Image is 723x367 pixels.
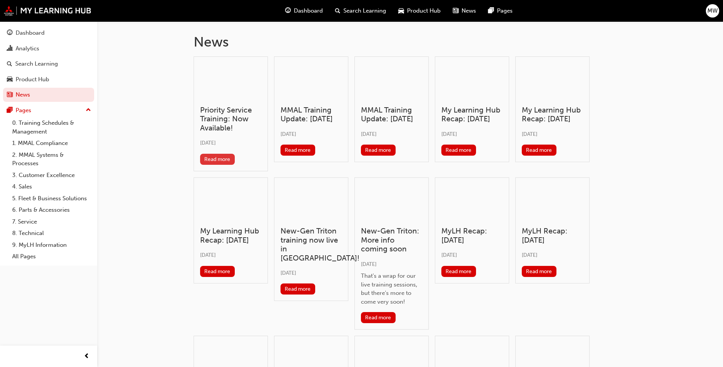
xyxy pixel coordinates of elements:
span: search-icon [335,6,340,16]
a: 0. Training Schedules & Management [9,117,94,137]
button: Read more [361,145,396,156]
span: [DATE] [361,131,377,137]
h3: MMAL Training Update: [DATE] [361,106,422,124]
a: Search Learning [3,57,94,71]
h3: My Learning Hub Recap: [DATE] [522,106,583,124]
span: car-icon [398,6,404,16]
h3: MMAL Training Update: [DATE] [281,106,342,124]
button: Read more [441,145,476,156]
span: news-icon [7,92,13,98]
a: 3. Customer Excellence [9,169,94,181]
a: 1. MMAL Compliance [9,137,94,149]
button: Read more [200,266,235,277]
span: News [462,6,476,15]
span: pages-icon [7,107,13,114]
a: All Pages [9,251,94,262]
h3: MyLH Recap: [DATE] [522,227,583,245]
a: New-Gen Triton training now live in [GEOGRAPHIC_DATA]![DATE]Read more [274,177,348,301]
a: My Learning Hub Recap: [DATE][DATE]Read more [194,177,268,283]
button: Read more [281,145,315,156]
span: car-icon [7,76,13,83]
a: MMAL Training Update: [DATE][DATE]Read more [354,56,429,163]
span: MW [707,6,718,15]
button: Read more [281,283,315,295]
button: Pages [3,103,94,118]
span: [DATE] [281,131,296,137]
a: Analytics [3,42,94,56]
h3: Priority Service Training: Now Available! [200,106,261,132]
span: [DATE] [522,131,537,137]
a: My Learning Hub Recap: [DATE][DATE]Read more [515,56,590,163]
a: My Learning Hub Recap: [DATE][DATE]Read more [435,56,509,163]
button: Read more [522,145,556,156]
h3: New-Gen Triton training now live in [GEOGRAPHIC_DATA]! [281,227,342,262]
button: Read more [441,266,476,277]
a: 8. Technical [9,227,94,239]
h3: My Learning Hub Recap: [DATE] [441,106,503,124]
a: Dashboard [3,26,94,40]
img: mmal [4,6,91,16]
a: guage-iconDashboard [279,3,329,19]
span: chart-icon [7,45,13,52]
button: Read more [522,266,556,277]
span: guage-icon [7,30,13,37]
div: Dashboard [16,29,45,37]
span: [DATE] [200,252,216,258]
a: pages-iconPages [482,3,519,19]
span: up-icon [86,105,91,115]
h3: My Learning Hub Recap: [DATE] [200,227,261,245]
h3: MyLH Recap: [DATE] [441,227,503,245]
span: [DATE] [441,131,457,137]
h3: New-Gen Triton: More info coming soon [361,227,422,253]
div: Product Hub [16,75,49,84]
button: DashboardAnalyticsSearch LearningProduct HubNews [3,24,94,103]
div: Search Learning [15,60,58,68]
span: Pages [497,6,513,15]
h1: News [194,34,627,50]
span: [DATE] [281,270,296,276]
a: MMAL Training Update: [DATE][DATE]Read more [274,56,348,163]
span: news-icon [453,6,458,16]
a: News [3,88,94,102]
a: 6. Parts & Accessories [9,204,94,216]
a: Priority Service Training: Now Available![DATE]Read more [194,56,268,171]
span: Dashboard [294,6,323,15]
span: pages-icon [488,6,494,16]
span: [DATE] [200,140,216,146]
span: Product Hub [407,6,441,15]
span: [DATE] [441,252,457,258]
a: 7. Service [9,216,94,228]
a: MyLH Recap: [DATE][DATE]Read more [515,177,590,283]
span: guage-icon [285,6,291,16]
div: That's a wrap for our live training sessions, but there's more to come very soon! [361,272,422,306]
button: MW [706,4,719,18]
button: Read more [200,154,235,165]
a: 9. MyLH Information [9,239,94,251]
a: search-iconSearch Learning [329,3,392,19]
span: prev-icon [84,352,90,361]
div: Pages [16,106,31,115]
span: Search Learning [343,6,386,15]
a: news-iconNews [447,3,482,19]
a: car-iconProduct Hub [392,3,447,19]
a: 5. Fleet & Business Solutions [9,193,94,204]
a: Product Hub [3,72,94,87]
span: search-icon [7,61,12,68]
a: 2. MMAL Systems & Processes [9,149,94,169]
span: [DATE] [522,252,537,258]
span: [DATE] [361,261,377,267]
a: MyLH Recap: [DATE][DATE]Read more [435,177,509,283]
a: 4. Sales [9,181,94,193]
button: Read more [361,312,396,323]
div: Analytics [16,44,39,53]
a: New-Gen Triton: More info coming soon[DATE]That's a wrap for our live training sessions, but ther... [354,177,429,330]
